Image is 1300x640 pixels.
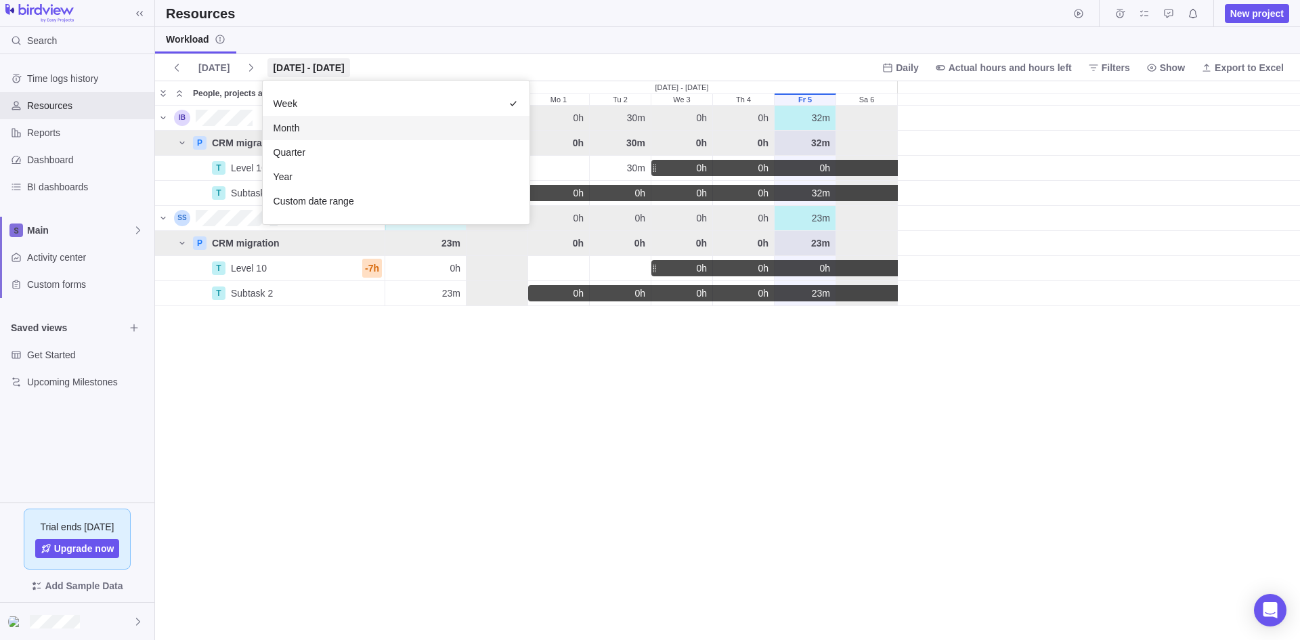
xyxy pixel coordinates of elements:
[273,61,344,74] span: [DATE] - [DATE]
[274,121,300,135] span: Month
[274,97,298,110] span: Week
[274,194,354,208] span: Custom date range
[274,170,292,184] span: Year
[274,146,305,159] span: Quarter
[267,58,349,77] span: [DATE] - [DATE]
